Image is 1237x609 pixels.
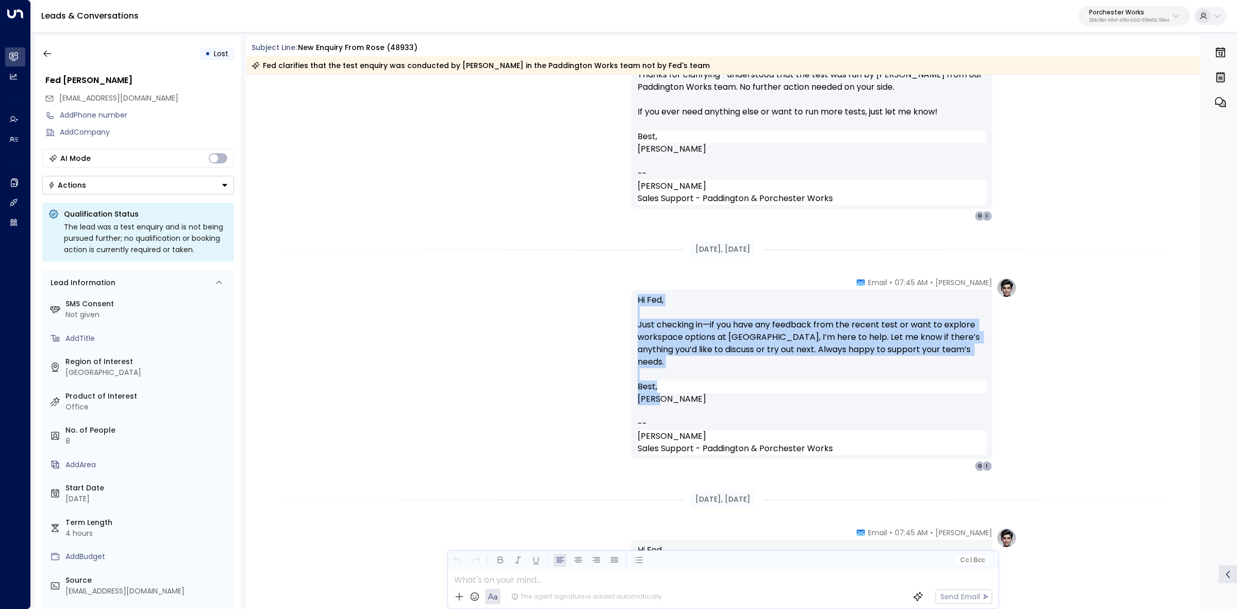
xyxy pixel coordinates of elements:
[65,517,230,528] label: Term Length
[1079,6,1190,26] button: Porchester Works28dc08e1-b8af-409a-b342-858e83c766e4
[975,211,985,221] div: G
[469,554,482,567] button: Redo
[638,393,706,405] span: [PERSON_NAME]
[47,277,115,288] div: Lead Information
[638,130,657,143] span: Best,
[868,528,887,538] span: Email
[65,309,230,320] div: Not given
[65,459,230,470] div: AddArea
[970,556,972,564] span: |
[65,436,230,447] div: 8
[975,461,985,471] div: G
[65,356,230,367] label: Region of Interest
[638,180,706,192] span: [PERSON_NAME]
[64,221,228,255] div: The lead was a test enquiry and is not being pursued further; no qualification or booking action ...
[982,461,992,471] div: I
[60,110,234,121] div: AddPhone number
[960,556,984,564] span: Cc Bcc
[956,555,989,565] button: Cc|Bcc
[42,176,234,194] div: Button group with a nested menu
[691,242,755,257] div: [DATE], [DATE]
[205,44,210,63] div: •
[65,483,230,493] label: Start Date
[638,192,833,205] span: Sales Support - Paddington & Porchester Works
[868,277,887,288] span: Email
[638,44,986,130] p: Hi Fed, Thanks for clarifying—understood that the test was run by [PERSON_NAME] from our Paddingt...
[298,42,417,53] div: New enquiry from Rose (48933)
[42,176,234,194] button: Actions
[65,425,230,436] label: No. of People
[214,48,228,59] span: Lost
[65,551,230,562] div: AddBudget
[930,528,933,538] span: •
[638,442,833,455] span: Sales Support - Paddington & Porchester Works
[996,528,1017,548] img: profile-logo.png
[511,592,662,601] div: The agent signature is added automatically
[41,10,139,22] a: Leads & Conversations
[691,492,755,507] div: [DATE], [DATE]
[451,554,464,567] button: Undo
[638,418,647,430] span: --
[935,528,992,538] span: [PERSON_NAME]
[65,333,230,344] div: AddTitle
[638,381,657,393] span: Best,
[996,277,1017,298] img: profile-logo.png
[638,143,706,155] span: [PERSON_NAME]
[59,93,178,104] span: info@zipcube.com
[65,402,230,413] div: Office
[59,93,178,103] span: [EMAIL_ADDRESS][DOMAIN_NAME]
[65,367,230,378] div: [GEOGRAPHIC_DATA]
[1089,9,1169,15] p: Porchester Works
[64,209,228,219] p: Qualification Status
[638,168,647,180] span: --
[45,74,234,87] div: Fed [PERSON_NAME]
[60,153,91,163] div: AI Mode
[65,299,230,309] label: SMS Consent
[252,42,297,53] span: Subject Line:
[1089,19,1169,23] p: 28dc08e1-b8af-409a-b342-858e83c766e4
[890,528,892,538] span: •
[65,528,230,539] div: 4 hours
[935,277,992,288] span: [PERSON_NAME]
[930,277,933,288] span: •
[895,528,928,538] span: 07:45 AM
[982,211,992,221] div: I
[60,127,234,138] div: AddCompany
[890,277,892,288] span: •
[638,430,706,442] span: [PERSON_NAME]
[65,493,230,504] div: [DATE]
[252,60,710,71] div: Fed clarifies that the test enquiry was conducted by [PERSON_NAME] in the Paddington Works team n...
[895,277,928,288] span: 07:45 AM
[65,391,230,402] label: Product of Interest
[65,575,230,586] label: Source
[48,180,86,190] div: Actions
[65,586,230,597] div: [EMAIL_ADDRESS][DOMAIN_NAME]
[638,294,986,381] p: Hi Fed, Just checking in—if you have any feedback from the recent test or want to explore workspa...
